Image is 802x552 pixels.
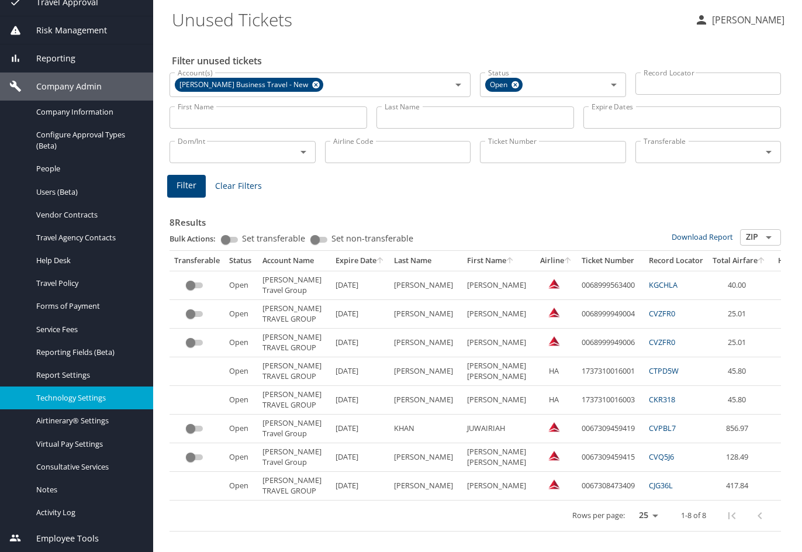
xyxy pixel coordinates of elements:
td: [PERSON_NAME] TRAVEL GROUP [258,357,331,386]
th: Account Name [258,251,331,271]
td: [PERSON_NAME] Travel Group [258,443,331,472]
p: [PERSON_NAME] [708,13,784,27]
img: Delta Airlines [548,450,560,461]
td: [DATE] [331,415,389,443]
td: [DATE] [331,300,389,329]
button: Filter [167,175,206,198]
a: CKR318 [649,394,675,405]
button: [PERSON_NAME] [690,9,789,30]
button: sort [376,257,385,265]
td: 0067308473409 [577,472,644,501]
td: 1737310016003 [577,386,644,415]
td: 128.49 [708,443,770,472]
span: Notes [36,484,139,495]
th: Expire Date [331,251,389,271]
span: Clear Filters [215,179,262,194]
td: Open [224,329,258,357]
span: People [36,163,139,174]
td: [DATE] [331,329,389,357]
td: 45.80 [708,386,770,415]
span: Virtual Pay Settings [36,439,139,450]
button: Open [295,144,312,160]
td: Open [224,271,258,299]
select: rows per page [630,507,662,525]
p: Rows per page: [572,512,625,519]
span: Users (Beta) [36,187,139,198]
span: Company Information [36,106,139,118]
td: 25.01 [708,329,770,357]
span: Vendor Contracts [36,209,139,220]
h1: Unused Tickets [172,1,685,37]
td: 417.84 [708,472,770,501]
td: [PERSON_NAME] TRAVEL GROUP [258,300,331,329]
span: Open [485,79,514,91]
td: [DATE] [331,386,389,415]
td: [DATE] [331,472,389,501]
td: Open [224,415,258,443]
div: Transferable [174,256,220,266]
p: Bulk Actions: [170,233,225,244]
td: Open [224,300,258,329]
span: Travel Agency Contacts [36,232,139,243]
td: KHAN [389,415,462,443]
td: 0067309459419 [577,415,644,443]
th: First Name [462,251,535,271]
img: Delta Airlines [548,306,560,318]
td: [DATE] [331,443,389,472]
td: 0068999949004 [577,300,644,329]
h3: 8 Results [170,209,781,229]
td: 40.00 [708,271,770,299]
td: [PERSON_NAME] [389,329,462,357]
a: CVZFR0 [649,337,675,347]
td: Open [224,443,258,472]
span: Help Desk [36,255,139,266]
button: sort [564,257,572,265]
a: CJG36L [649,480,673,491]
span: Configure Approval Types (Beta) [36,129,139,151]
td: Open [224,472,258,501]
td: [PERSON_NAME] [462,271,535,299]
td: 0068999949006 [577,329,644,357]
td: [PERSON_NAME] [389,472,462,501]
td: 856.97 [708,415,770,443]
span: Activity Log [36,507,139,518]
span: HA [549,365,559,376]
a: CTPD5W [649,365,679,376]
div: [PERSON_NAME] Business Travel - New [175,78,323,92]
td: 25.01 [708,300,770,329]
td: 0067309459415 [577,443,644,472]
img: Delta Airlines [548,421,560,433]
img: Delta Airlines [548,478,560,490]
span: [PERSON_NAME] Business Travel - New [175,79,315,91]
td: JUWAIRIAH [462,415,535,443]
td: [PERSON_NAME] [462,300,535,329]
span: HA [549,394,559,405]
button: Open [606,77,622,93]
span: Risk Management [22,24,107,37]
td: [PERSON_NAME] Travel Group [258,415,331,443]
span: Company Admin [22,80,102,93]
span: Forms of Payment [36,301,139,312]
button: sort [758,257,766,265]
td: 0068999563400 [577,271,644,299]
td: Open [224,357,258,386]
span: Reporting [22,52,75,65]
span: Technology Settings [36,392,139,403]
td: [DATE] [331,357,389,386]
img: Delta Airlines [548,278,560,289]
td: [PERSON_NAME] [389,271,462,299]
span: Set non-transferable [331,234,413,243]
td: [PERSON_NAME] [PERSON_NAME] [462,443,535,472]
td: [PERSON_NAME] TRAVEL GROUP [258,329,331,357]
div: Open [485,78,523,92]
button: Open [760,144,777,160]
button: Clear Filters [210,175,267,197]
th: Last Name [389,251,462,271]
td: [PERSON_NAME] TRAVEL GROUP [258,386,331,415]
span: Travel Policy [36,278,139,289]
span: Airtinerary® Settings [36,415,139,426]
span: Report Settings [36,370,139,381]
h2: Filter unused tickets [172,51,783,70]
td: 1737310016001 [577,357,644,386]
span: Filter [177,178,196,193]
